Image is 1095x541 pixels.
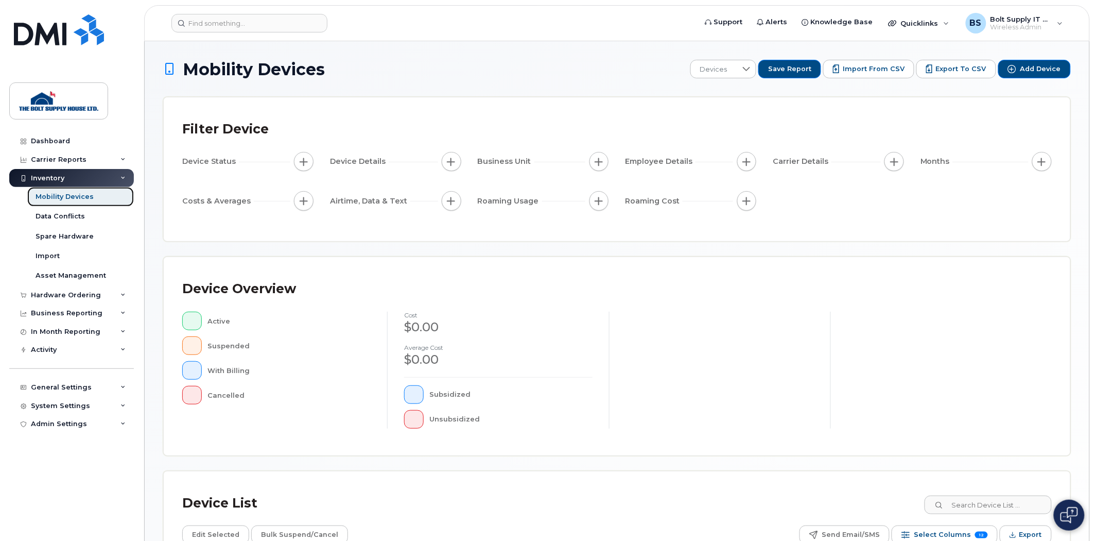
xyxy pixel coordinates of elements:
div: Filter Device [182,116,269,143]
span: Devices [691,60,737,79]
span: 12 [975,532,988,538]
div: Device List [182,490,257,517]
div: Unsubsidized [430,410,593,429]
span: Device Status [182,156,239,167]
button: Import from CSV [823,60,914,78]
span: Months [920,156,953,167]
button: Add Device [998,60,1071,78]
h4: cost [404,312,592,318]
span: Roaming Usage [478,196,542,207]
div: Cancelled [208,386,371,404]
div: Active [208,312,371,330]
h4: Average cost [404,344,592,351]
span: Costs & Averages [182,196,254,207]
div: $0.00 [404,318,592,336]
span: Carrier Details [773,156,831,167]
span: Import from CSV [843,64,905,74]
div: Device Overview [182,276,296,302]
div: Suspended [208,336,371,355]
div: With Billing [208,361,371,380]
span: Device Details [330,156,389,167]
div: $0.00 [404,351,592,368]
span: Roaming Cost [625,196,683,207]
span: Airtime, Data & Text [330,196,410,207]
span: Save Report [768,64,811,74]
span: Add Device [1020,64,1061,74]
span: Mobility Devices [183,60,325,78]
img: Open chat [1061,507,1078,523]
div: Subsidized [430,385,593,404]
span: Export to CSV [936,64,986,74]
span: Business Unit [478,156,534,167]
input: Search Device List ... [925,496,1052,514]
button: Export to CSV [916,60,996,78]
span: Employee Details [625,156,696,167]
button: Save Report [758,60,821,78]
